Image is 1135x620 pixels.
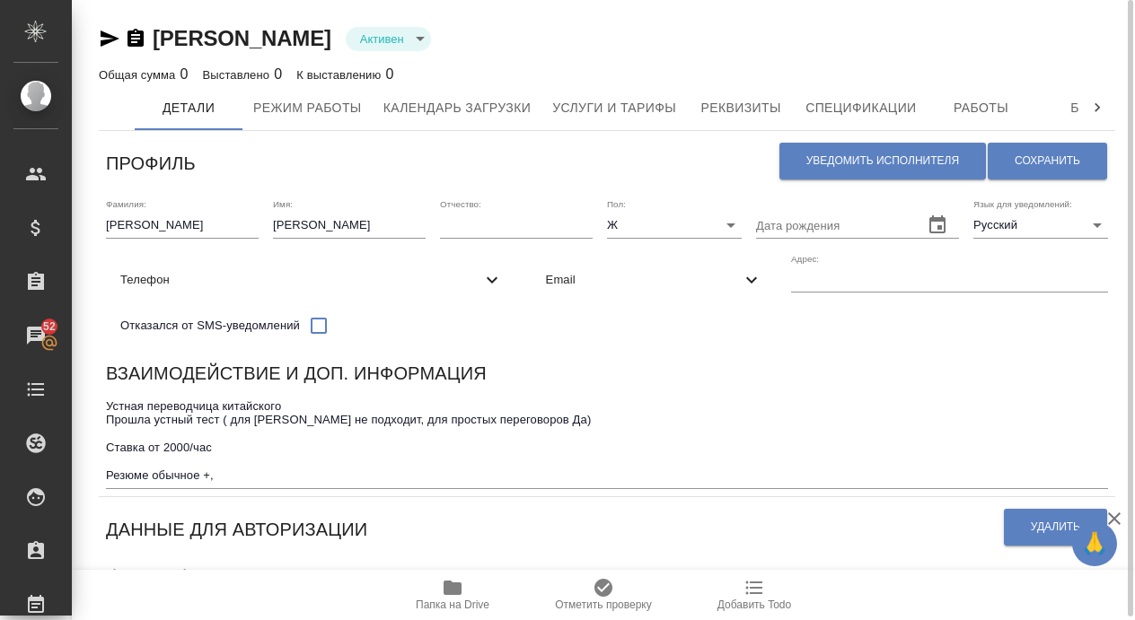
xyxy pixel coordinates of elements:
[988,143,1107,179] button: Сохранить
[546,271,742,289] span: Email
[99,64,189,85] div: 0
[973,213,1108,238] div: Русский
[679,570,830,620] button: Добавить Todo
[528,570,679,620] button: Отметить проверку
[145,97,232,119] span: Детали
[4,313,67,358] a: 52
[973,200,1072,209] label: Язык для уведомлений:
[346,27,431,51] div: Активен
[296,64,393,85] div: 0
[153,26,331,50] a: [PERSON_NAME]
[552,97,676,119] span: Услуги и тарифы
[355,31,409,47] button: Активен
[125,28,146,49] button: Скопировать ссылку
[296,68,385,82] p: К выставлению
[120,317,300,335] span: Отказался от SMS-уведомлений
[106,149,196,178] h6: Профиль
[1031,520,1080,535] span: Удалить
[273,200,293,209] label: Имя:
[806,153,959,169] span: Уведомить исполнителя
[1072,521,1117,566] button: 🙏
[99,28,120,49] button: Скопировать ссылку для ЯМессенджера
[1015,153,1080,169] span: Сохранить
[416,598,489,611] span: Папка на Drive
[779,143,986,179] button: Уведомить исполнителя
[938,97,1025,119] span: Работы
[717,598,791,611] span: Добавить Todo
[791,254,819,263] label: Адрес:
[607,200,626,209] label: Пол:
[253,97,362,119] span: Режим работы
[120,271,481,289] span: Телефон
[383,97,532,119] span: Календарь загрузки
[377,570,528,620] button: Папка на Drive
[203,68,275,82] p: Выставлено
[555,598,651,611] span: Отметить проверку
[446,567,480,576] label: Пароль:
[1046,97,1132,119] span: Бриф
[113,567,189,576] label: [PERSON_NAME]:
[32,318,66,336] span: 52
[106,260,517,300] div: Телефон
[1079,525,1110,563] span: 🙏
[106,200,146,209] label: Фамилия:
[203,64,283,85] div: 0
[440,200,481,209] label: Отчество:
[698,97,784,119] span: Реквизиты
[532,260,778,300] div: Email
[1004,509,1107,546] button: Удалить
[106,399,1108,483] textarea: Устная переводчица китайского Прошла устный тест ( для [PERSON_NAME] не подходит, для простых пер...
[106,515,367,544] h6: Данные для авторизации
[106,359,487,388] h6: Взаимодействие и доп. информация
[99,68,180,82] p: Общая сумма
[607,213,742,238] div: Ж
[805,97,916,119] span: Спецификации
